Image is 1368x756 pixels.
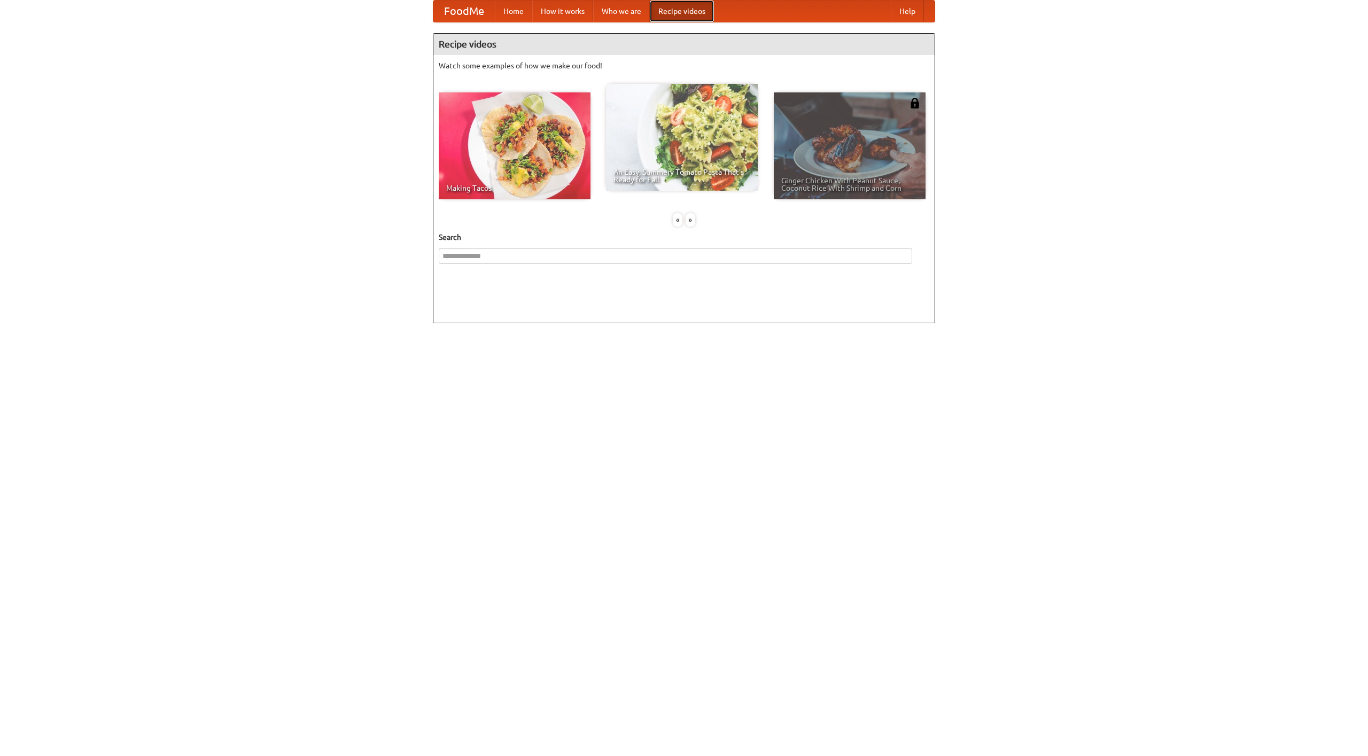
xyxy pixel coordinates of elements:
p: Watch some examples of how we make our food! [439,60,929,71]
a: Who we are [593,1,650,22]
span: An Easy, Summery Tomato Pasta That's Ready for Fall [613,168,750,183]
div: « [673,213,682,227]
a: Help [891,1,924,22]
img: 483408.png [910,98,920,108]
div: » [686,213,695,227]
a: Making Tacos [439,92,590,199]
h5: Search [439,232,929,243]
a: An Easy, Summery Tomato Pasta That's Ready for Fall [606,84,758,191]
a: Home [495,1,532,22]
a: FoodMe [433,1,495,22]
a: How it works [532,1,593,22]
span: Making Tacos [446,184,583,192]
a: Recipe videos [650,1,714,22]
h4: Recipe videos [433,34,935,55]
